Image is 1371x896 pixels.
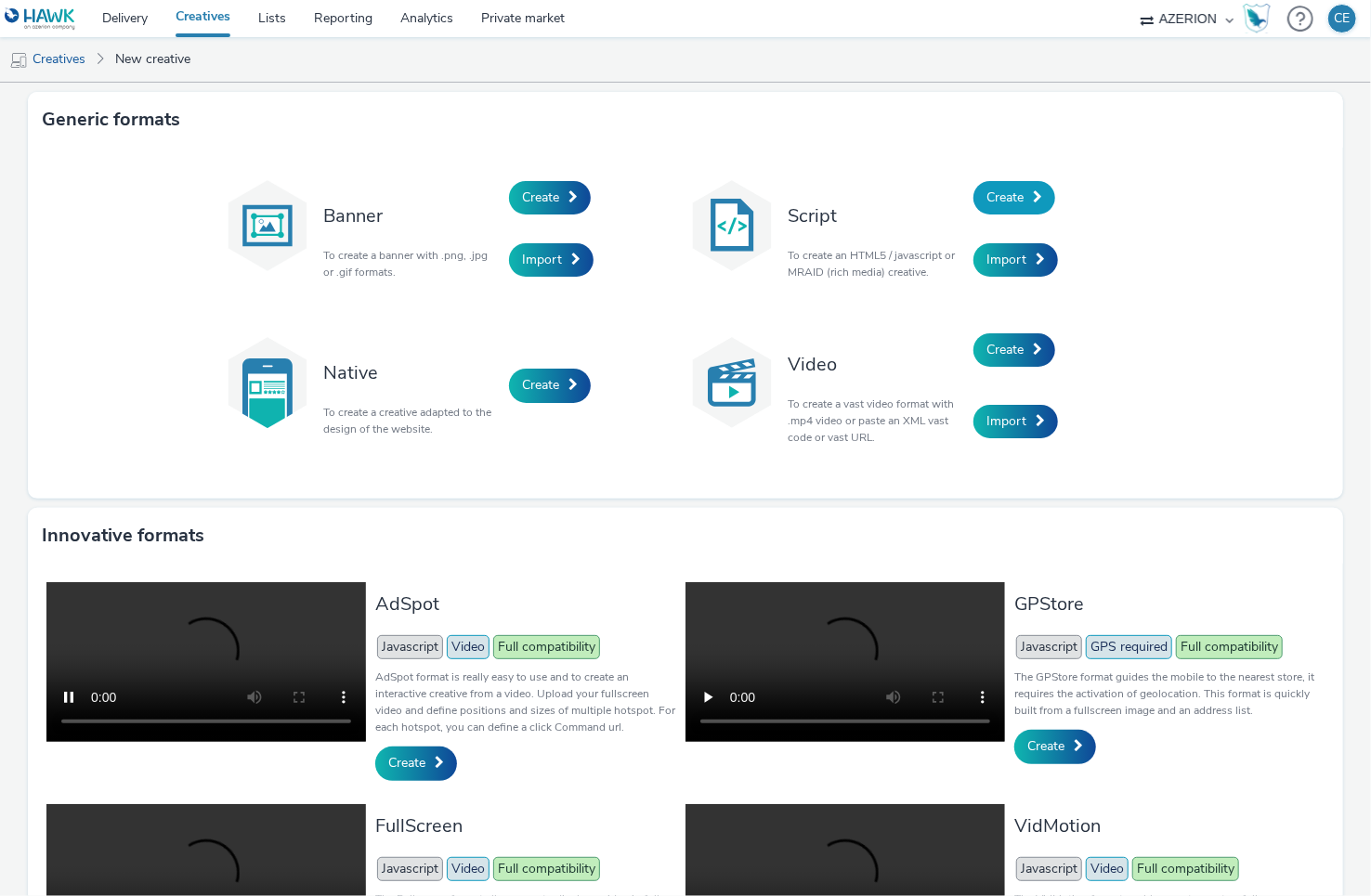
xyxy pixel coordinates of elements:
[493,635,600,659] span: Full compatibility
[1014,730,1096,763] a: Create
[323,404,500,437] p: To create a creative adapted to the design of the website.
[221,179,314,272] img: banner.svg
[509,243,594,277] a: Import
[1335,5,1351,32] div: CE
[377,857,443,881] span: Javascript
[323,203,500,228] h3: Banner
[973,243,1058,277] a: Import
[509,369,591,402] a: Create
[1014,669,1315,719] p: The GPStore format guides the mobile to the nearest store, it requires the activation of geolocat...
[388,754,425,772] span: Create
[788,247,964,280] p: To create an HTML5 / javascript or MRAID (rich media) creative.
[106,37,200,82] a: New creative
[522,251,562,268] span: Import
[375,813,676,838] h3: FullScreen
[522,188,559,206] span: Create
[1132,857,1239,881] span: Full compatibility
[375,669,676,735] p: AdSpot format is really easy to use and to create an interactive creative from a video. Upload yo...
[986,341,1024,358] span: Create
[323,360,500,385] h3: Native
[375,591,676,617] h3: AdSpot
[221,336,314,429] img: native.svg
[1016,635,1082,659] span: Javascript
[9,51,28,70] img: mobile
[788,352,964,377] h3: Video
[1014,813,1315,838] h3: VidMotion
[447,635,490,659] span: Video
[1086,857,1129,881] span: Video
[1014,591,1315,617] h3: GPStore
[1027,737,1064,755] span: Create
[788,203,964,228] h3: Script
[986,251,1026,268] span: Import
[42,106,180,134] h3: Generic formats
[986,412,1026,430] span: Import
[1243,4,1271,33] img: Hawk Academy
[509,181,591,214] a: Create
[1086,635,1172,659] span: GPS required
[986,188,1024,206] span: Create
[522,376,559,394] span: Create
[377,635,443,659] span: Javascript
[5,7,76,31] img: undefined Logo
[685,336,778,429] img: video.svg
[788,396,964,446] p: To create a vast video format with .mp4 video or paste an XML vast code or vast URL.
[973,333,1055,367] a: Create
[447,857,490,881] span: Video
[973,181,1055,214] a: Create
[685,179,778,272] img: code.svg
[1243,4,1278,33] a: Hawk Academy
[375,747,457,780] a: Create
[493,857,600,881] span: Full compatibility
[1176,635,1283,659] span: Full compatibility
[323,247,500,280] p: To create a banner with .png, .jpg or .gif formats.
[973,405,1058,438] a: Import
[1016,857,1082,881] span: Javascript
[42,522,204,550] h3: Innovative formats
